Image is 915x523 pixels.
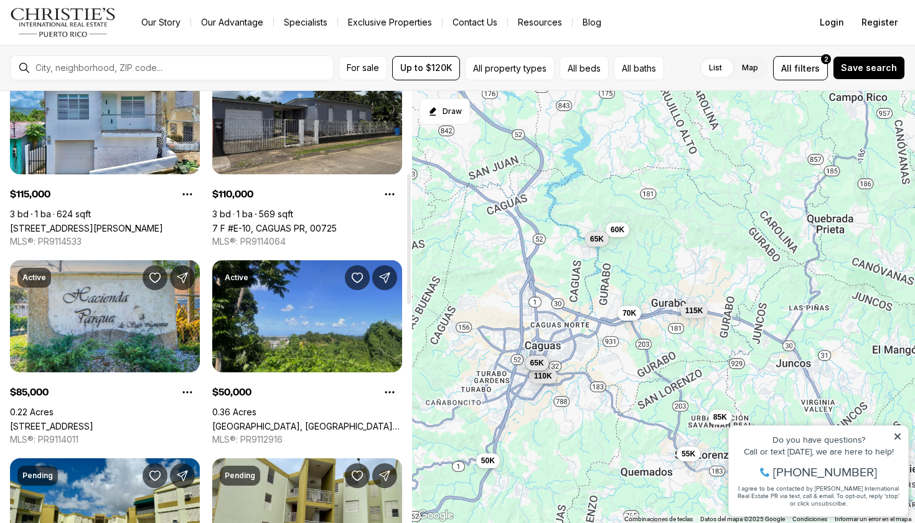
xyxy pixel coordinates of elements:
[529,369,557,384] button: 110K
[443,14,507,31] button: Contact Us
[573,14,611,31] a: Blog
[131,14,190,31] a: Our Story
[534,371,552,381] span: 110K
[400,63,452,73] span: Up to $120K
[677,446,700,461] button: 55K
[794,62,820,75] span: filters
[347,63,379,73] span: For sale
[170,463,195,488] button: Share Property
[820,17,844,27] span: Login
[841,63,897,73] span: Save search
[345,463,370,488] button: Save Property: J St. BALCONES LAS CATALINAS #421
[713,412,727,422] span: 85K
[476,453,500,468] button: 50K
[465,56,555,80] button: All property types
[611,224,624,234] span: 60K
[525,356,548,370] button: 65K
[339,56,387,80] button: For sale
[372,463,397,488] button: Share Property
[143,265,167,290] button: Save Property: Calle Ruiseñor lote 38 CALLE RUISEÑOR
[191,14,273,31] a: Our Advantage
[585,231,609,246] button: 65K
[680,303,708,318] button: 115K
[51,59,155,71] span: [PHONE_NUMBER]
[143,463,167,488] button: Save Property: Calle J CJ #425
[13,28,180,37] div: Do you have questions?
[225,273,248,283] p: Active
[833,56,905,80] button: Save search
[861,17,898,27] span: Register
[732,57,768,79] label: Map
[212,421,402,431] a: BARRIO MAMEY, GUAYNABO PR, 00969
[175,182,200,207] button: Property options
[13,40,180,49] div: Call or text [DATE], we are here to help!
[699,57,732,79] label: List
[22,273,46,283] p: Active
[175,380,200,405] button: Property options
[685,306,703,316] span: 115K
[824,54,828,64] span: 2
[22,471,53,481] p: Pending
[700,516,785,522] span: Datos del mapa ©2025 Google
[708,410,732,425] button: 85K
[420,98,470,125] button: Start drawing
[606,222,629,237] button: 60K
[10,7,116,37] img: logo
[274,14,337,31] a: Specialists
[614,56,664,80] button: All baths
[345,265,370,290] button: Save Property: BARRIO MAMEY
[212,223,337,233] a: 7 F #E-10, CAGUAS PR, 00725
[10,223,163,233] a: 102 JUAN R. QUIÑONES, GURABO PR, 00778
[16,77,177,100] span: I agree to be contacted by [PERSON_NAME] International Real Estate PR via text, call & email. To ...
[225,471,255,481] p: Pending
[560,56,609,80] button: All beds
[392,56,460,80] button: Up to $120K
[481,455,495,465] span: 50K
[812,10,852,35] button: Login
[170,265,195,290] button: Share Property
[773,56,828,80] button: Allfilters2
[377,182,402,207] button: Property options
[508,14,572,31] a: Resources
[338,14,442,31] a: Exclusive Properties
[525,355,549,370] button: 95K
[590,233,604,243] span: 65K
[530,358,543,368] span: 65K
[854,10,905,35] button: Register
[377,380,402,405] button: Property options
[617,306,641,321] button: 70K
[10,421,93,431] a: Calle Ruiseñor lote 38 CALLE RUISEÑOR, SAN LORENZO PR, 00754
[622,308,636,318] span: 70K
[372,265,397,290] button: Share Property
[682,449,695,459] span: 55K
[781,62,792,75] span: All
